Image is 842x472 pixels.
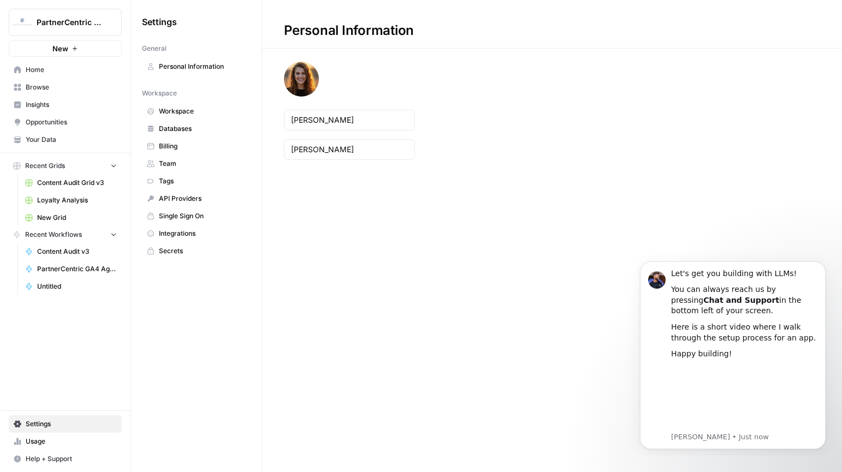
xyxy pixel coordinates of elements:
[284,62,319,97] img: avatar
[142,44,167,53] span: General
[142,242,251,260] a: Secrets
[37,247,117,256] span: Content Audit v3
[159,194,246,204] span: API Providers
[142,88,177,98] span: Workspace
[9,40,122,57] button: New
[159,62,246,71] span: Personal Information
[142,138,251,155] a: Billing
[37,178,117,188] span: Content Audit Grid v3
[26,454,117,464] span: Help + Support
[142,155,251,172] a: Team
[262,22,436,39] div: Personal Information
[9,79,122,96] a: Browse
[26,437,117,446] span: Usage
[25,161,65,171] span: Recent Grids
[26,100,117,110] span: Insights
[142,120,251,138] a: Databases
[37,264,117,274] span: PartnerCentric GA4 Agent - [DATE] -Leads - SQLs
[26,419,117,429] span: Settings
[142,58,251,75] a: Personal Information
[9,131,122,148] a: Your Data
[20,209,122,226] a: New Grid
[13,13,32,32] img: PartnerCentric Sales Tools Logo
[159,124,246,134] span: Databases
[9,96,122,113] a: Insights
[142,172,251,190] a: Tags
[37,213,117,223] span: New Grid
[25,230,82,240] span: Recent Workflows
[9,158,122,174] button: Recent Grids
[48,181,194,190] p: Message from Steven, sent Just now
[9,226,122,243] button: Recent Workflows
[159,211,246,221] span: Single Sign On
[159,229,246,238] span: Integrations
[159,141,246,151] span: Billing
[159,106,246,116] span: Workspace
[142,225,251,242] a: Integrations
[142,103,251,120] a: Workspace
[142,207,251,225] a: Single Sign On
[624,252,842,456] iframe: Intercom notifications message
[9,415,122,433] a: Settings
[20,174,122,192] a: Content Audit Grid v3
[26,135,117,145] span: Your Data
[20,192,122,209] a: Loyalty Analysis
[52,43,68,54] span: New
[9,433,122,450] a: Usage
[20,260,122,278] a: PartnerCentric GA4 Agent - [DATE] -Leads - SQLs
[142,190,251,207] a: API Providers
[159,246,246,256] span: Secrets
[159,176,246,186] span: Tags
[37,195,117,205] span: Loyalty Analysis
[48,113,194,179] iframe: youtube
[9,113,122,131] a: Opportunities
[142,15,177,28] span: Settings
[26,117,117,127] span: Opportunities
[37,17,103,28] span: PartnerCentric Sales Tools
[20,243,122,260] a: Content Audit v3
[9,450,122,468] button: Help + Support
[26,82,117,92] span: Browse
[9,9,122,36] button: Workspace: PartnerCentric Sales Tools
[20,278,122,295] a: Untitled
[37,282,117,291] span: Untitled
[9,61,122,79] a: Home
[159,159,246,169] span: Team
[26,65,117,75] span: Home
